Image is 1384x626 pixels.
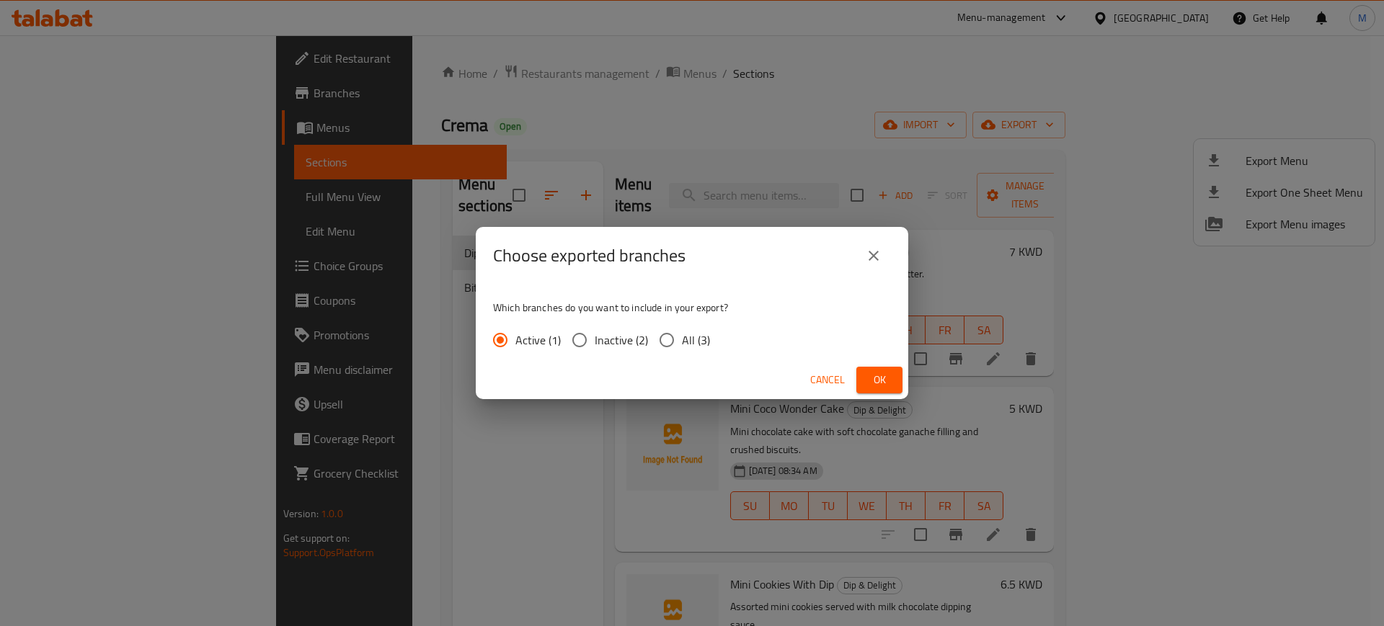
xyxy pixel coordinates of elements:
span: Cancel [810,371,845,389]
span: All (3) [682,331,710,349]
p: Which branches do you want to include in your export? [493,300,891,315]
span: Active (1) [515,331,561,349]
button: Cancel [804,367,851,393]
button: close [856,238,891,273]
span: Ok [868,371,891,389]
h2: Choose exported branches [493,244,686,267]
span: Inactive (2) [595,331,648,349]
button: Ok [856,367,902,393]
